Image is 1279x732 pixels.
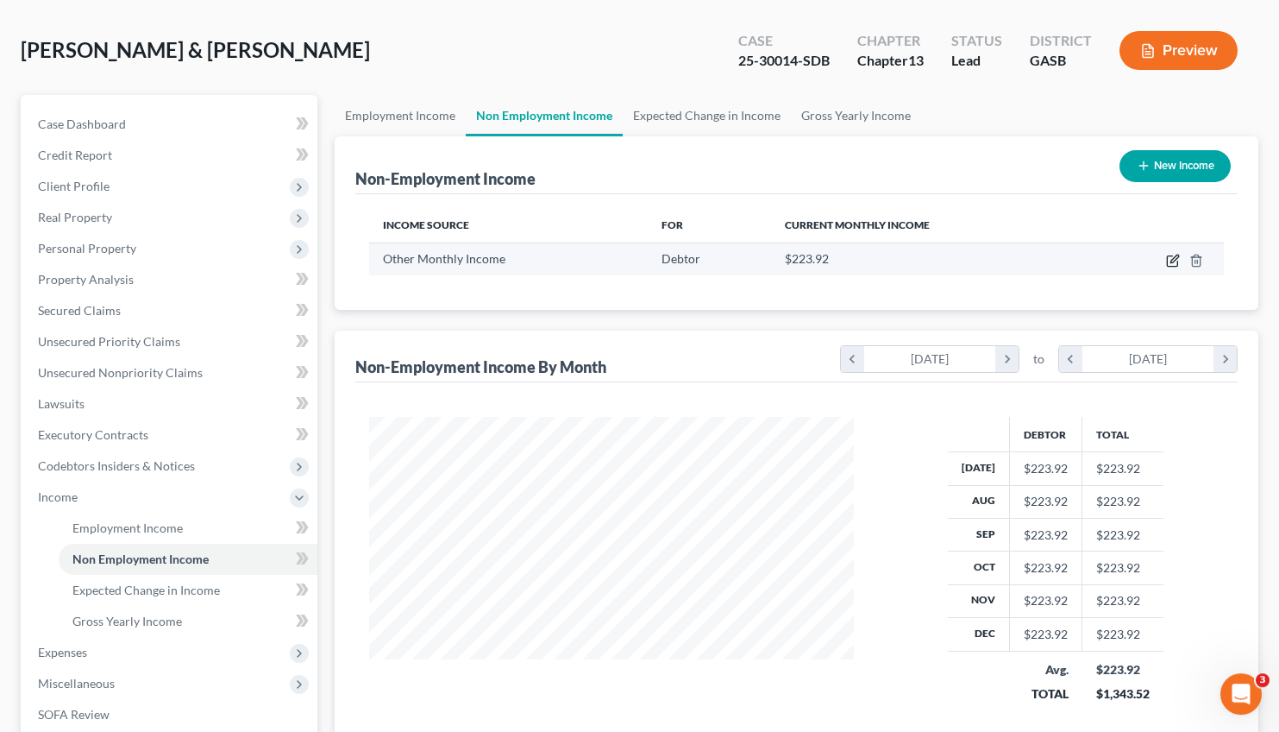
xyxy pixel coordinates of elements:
[1024,661,1069,678] div: Avg.
[24,388,317,420] a: Lawsuits
[1030,31,1092,51] div: District
[72,552,209,566] span: Non Employment Income
[1033,350,1044,368] span: to
[864,346,996,372] div: [DATE]
[59,575,317,606] a: Expected Change in Income
[948,485,1010,518] th: Aug
[1024,592,1068,609] div: $223.92
[1010,417,1082,451] th: Debtor
[1082,452,1163,485] td: $223.92
[24,326,317,357] a: Unsecured Priority Claims
[38,179,110,193] span: Client Profile
[59,606,317,637] a: Gross Yearly Income
[1096,685,1150,703] div: $1,343.52
[1082,417,1163,451] th: Total
[738,31,830,51] div: Case
[38,676,115,691] span: Miscellaneous
[738,51,830,71] div: 25-30014-SDB
[785,218,930,231] span: Current Monthly Income
[1082,346,1214,372] div: [DATE]
[24,140,317,171] a: Credit Report
[38,117,126,131] span: Case Dashboard
[1256,673,1270,687] span: 3
[38,210,112,224] span: Real Property
[38,427,148,442] span: Executory Contracts
[995,346,1019,372] i: chevron_right
[1082,584,1163,617] td: $223.92
[1082,485,1163,518] td: $223.92
[38,334,180,349] span: Unsecured Priority Claims
[24,357,317,388] a: Unsecured Nonpriority Claims
[1030,51,1092,71] div: GASB
[24,699,317,730] a: SOFA Review
[857,31,924,51] div: Chapter
[1024,493,1068,510] div: $223.92
[908,52,924,68] span: 13
[24,295,317,326] a: Secured Claims
[1119,31,1238,70] button: Preview
[21,37,370,62] span: [PERSON_NAME] & [PERSON_NAME]
[623,95,791,136] a: Expected Change in Income
[38,148,112,162] span: Credit Report
[661,218,683,231] span: For
[857,51,924,71] div: Chapter
[1059,346,1082,372] i: chevron_left
[1024,626,1068,643] div: $223.92
[24,109,317,140] a: Case Dashboard
[38,365,203,380] span: Unsecured Nonpriority Claims
[1082,518,1163,551] td: $223.92
[948,618,1010,651] th: Dec
[791,95,921,136] a: Gross Yearly Income
[1220,673,1262,715] iframe: Intercom live chat
[1082,618,1163,651] td: $223.92
[1024,559,1068,577] div: $223.92
[38,241,136,256] span: Personal Property
[24,264,317,295] a: Property Analysis
[466,95,623,136] a: Non Employment Income
[355,168,536,189] div: Non-Employment Income
[1096,661,1150,678] div: $223.92
[72,614,182,628] span: Gross Yearly Income
[38,272,134,287] span: Property Analysis
[1024,685,1069,703] div: TOTAL
[355,357,606,377] div: Non-Employment Income By Month
[1024,460,1068,477] div: $223.92
[38,645,87,659] span: Expenses
[59,544,317,575] a: Non Employment Income
[383,251,505,266] span: Other Monthly Income
[661,251,700,266] span: Debtor
[1119,150,1231,182] button: New Income
[1024,527,1068,544] div: $223.92
[951,31,1002,51] div: Status
[38,489,78,504] span: Income
[1082,552,1163,584] td: $223.92
[948,518,1010,551] th: Sep
[38,396,85,411] span: Lawsuits
[948,452,1010,485] th: [DATE]
[948,552,1010,584] th: Oct
[951,51,1002,71] div: Lead
[72,583,220,597] span: Expected Change in Income
[38,303,121,318] span: Secured Claims
[59,513,317,544] a: Employment Income
[785,251,829,266] span: $223.92
[1213,346,1237,372] i: chevron_right
[38,707,110,722] span: SOFA Review
[72,521,183,535] span: Employment Income
[383,218,469,231] span: Income Source
[335,95,466,136] a: Employment Income
[841,346,864,372] i: chevron_left
[948,584,1010,617] th: Nov
[38,458,195,473] span: Codebtors Insiders & Notices
[24,420,317,451] a: Executory Contracts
